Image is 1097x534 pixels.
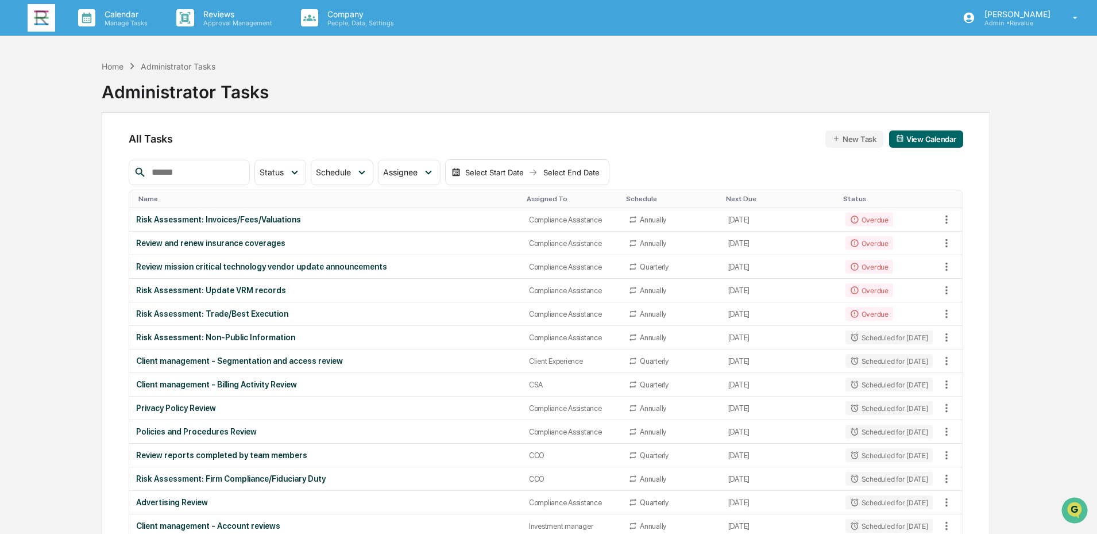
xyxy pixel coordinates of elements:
[940,195,963,203] div: Toggle SortBy
[136,262,515,271] div: Review mission critical technology vendor update announcements
[527,195,617,203] div: Toggle SortBy
[529,239,615,248] div: Compliance Assistance
[845,283,893,297] div: Overdue
[102,62,123,71] div: Home
[721,397,839,420] td: [DATE]
[726,195,834,203] div: Toggle SortBy
[640,239,666,248] div: Annually
[36,156,93,166] span: [PERSON_NAME]
[721,279,839,302] td: [DATE]
[845,378,933,391] div: Scheduled for [DATE]
[529,381,615,389] div: CSA
[529,286,615,295] div: Compliance Assistance
[138,195,517,203] div: Toggle SortBy
[11,128,74,137] div: Past conversations
[640,451,669,460] div: Quarterly
[260,167,284,177] span: Status
[640,428,666,436] div: Annually
[11,227,21,236] div: 🔎
[136,286,515,295] div: Risk Assessment: Update VRM records
[721,349,839,373] td: [DATE]
[102,156,125,166] span: [DATE]
[136,474,515,483] div: Risk Assessment: Firm Compliance/Fiduciary Duty
[825,130,883,148] button: New Task
[7,199,79,220] a: 🖐️Preclearance
[845,260,893,274] div: Overdue
[136,239,515,248] div: Review and renew insurance coverages
[136,215,515,224] div: Risk Assessment: Invoices/Fees/Valuations
[83,205,92,214] div: 🗄️
[640,475,666,483] div: Annually
[975,19,1056,27] p: Admin • Revalue
[721,232,839,255] td: [DATE]
[136,309,515,318] div: Risk Assessment: Trade/Best Execution
[721,467,839,491] td: [DATE]
[136,333,515,342] div: Risk Assessment: Non-Public Information
[11,24,209,43] p: How can we help?
[845,425,933,439] div: Scheduled for [DATE]
[721,302,839,326] td: [DATE]
[640,263,669,271] div: Quarterly
[24,88,45,109] img: 8933085812038_c878075ebb4cc5468115_72.jpg
[843,195,935,203] div: Toggle SortBy
[7,221,77,242] a: 🔎Data Lookup
[11,205,21,214] div: 🖐️
[529,333,615,342] div: Compliance Assistance
[721,208,839,232] td: [DATE]
[845,472,933,486] div: Scheduled for [DATE]
[845,495,933,509] div: Scheduled for [DATE]
[529,310,615,318] div: Compliance Assistance
[136,451,515,460] div: Review reports completed by team members
[1060,496,1091,527] iframe: Open customer support
[845,307,893,321] div: Overdue
[640,310,666,318] div: Annually
[721,326,839,349] td: [DATE]
[845,236,893,250] div: Overdue
[23,204,74,216] span: Preclearance
[529,428,615,436] div: Compliance Assistance
[640,404,666,413] div: Annually
[529,451,615,460] div: CCO
[640,498,669,507] div: Quarterly
[141,62,215,71] div: Administrator Tasks
[529,404,615,413] div: Compliance Assistance
[194,9,278,19] p: Reviews
[136,427,515,436] div: Policies and Procedures Review
[52,99,158,109] div: We're available if you need us!
[721,255,839,279] td: [DATE]
[383,167,418,177] span: Assignee
[845,354,933,368] div: Scheduled for [DATE]
[318,9,400,19] p: Company
[129,133,172,145] span: All Tasks
[889,130,963,148] button: View Calendar
[540,168,603,177] div: Select End Date
[178,125,209,139] button: See all
[975,9,1056,19] p: [PERSON_NAME]
[640,216,666,224] div: Annually
[845,519,933,533] div: Scheduled for [DATE]
[640,357,669,366] div: Quarterly
[451,168,461,177] img: calendar
[28,4,55,32] img: logo
[640,286,666,295] div: Annually
[640,381,669,389] div: Quarterly
[30,52,190,64] input: Clear
[316,167,351,177] span: Schedule
[136,380,515,389] div: Client management - Billing Activity Review
[194,19,278,27] p: Approval Management
[11,145,30,164] img: Jack Rasmussen
[136,521,515,531] div: Client management - Account reviews
[136,404,515,413] div: Privacy Policy Review
[102,72,269,102] div: Administrator Tasks
[95,19,153,27] p: Manage Tasks
[721,491,839,514] td: [DATE]
[136,498,515,507] div: Advertising Review
[52,88,188,99] div: Start new chat
[195,91,209,105] button: Start new chat
[318,19,400,27] p: People, Data, Settings
[81,253,139,263] a: Powered byPylon
[11,88,32,109] img: 1746055101610-c473b297-6a78-478c-a979-82029cc54cd1
[23,226,72,237] span: Data Lookup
